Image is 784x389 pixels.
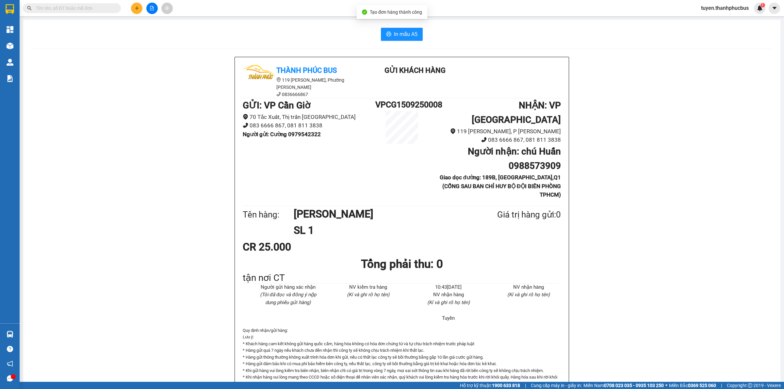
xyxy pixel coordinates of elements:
span: 1 [761,3,764,8]
b: NHẬN : VP [GEOGRAPHIC_DATA] [472,100,561,125]
strong: 1900 633 818 [492,383,520,388]
div: CR 25.000 [243,239,348,255]
li: 10:43[DATE] [416,284,481,291]
span: notification [7,361,13,367]
span: Tạo đơn hàng thành công [370,9,422,15]
li: NV nhận hàng [416,291,481,299]
span: phone [276,92,281,96]
strong: 0708 023 035 - 0935 103 250 [604,383,664,388]
sup: 1 [760,3,765,8]
li: 083 6666 867, 081 811 3838 [428,136,561,144]
span: environment [243,114,248,120]
img: icon-new-feature [757,5,763,11]
span: copyright [748,383,752,388]
img: warehouse-icon [7,42,13,49]
span: | [721,382,722,389]
i: (Kí và ghi rõ họ tên) [427,300,470,305]
li: NV nhận hàng [497,284,561,291]
button: printerIn mẫu A5 [381,28,423,41]
span: ⚪️ [665,384,667,387]
span: environment [450,128,456,134]
h1: SL 1 [294,222,465,238]
p: * Khi gửi hàng vui lòng kiểm tra biên nhận, biên nhận chỉ có giá trị trong vòng 7 ngày, mọi sai s... [243,367,561,374]
span: Cung cấp máy in - giấy in: [531,382,582,389]
button: plus [131,3,142,14]
span: In mẫu A5 [394,30,417,38]
li: 119 [PERSON_NAME], P [PERSON_NAME] [428,127,561,136]
li: Người gửi hàng xác nhận [256,284,320,291]
img: dashboard-icon [7,26,13,33]
span: message [7,375,13,381]
span: | [525,382,526,389]
b: Người nhận : chú Huấn 0988573909 [468,146,561,171]
span: phone [243,122,248,128]
i: (Kí và ghi rõ họ tên) [507,292,550,298]
b: Người gửi : Cường 0979542322 [243,131,321,138]
strong: 0369 525 060 [688,383,716,388]
li: 70 Tắc Xuất, Thị trấn [GEOGRAPHIC_DATA] [243,113,375,122]
li: NV kiểm tra hàng [336,284,401,291]
span: printer [386,31,391,38]
span: Hỗ trợ kỹ thuật: [460,382,520,389]
li: 0836666867 [243,91,360,98]
span: aim [165,6,169,10]
div: Quy định nhận/gửi hàng : [243,327,561,387]
span: Miền Bắc [669,382,716,389]
p: * Khách hàng cam kết không gửi hàng quốc cấm, hàng hóa không có hóa đơn chứng từ và tự chịu trách... [243,341,561,347]
li: 083 6666 867, 081 811 3838 [243,121,375,130]
span: environment [276,77,281,82]
div: Tên hàng: [243,208,294,221]
span: check-circle [362,9,367,15]
p: * Khi nhận hàng vui lòng mang theo CCCD hoặc số điện thoại để nhân viên xác nhận, quý khách vui l... [243,374,561,387]
p: * Hàng gửi quá 7 ngày nếu khách chưa đến nhận thì công ty sẽ không chịu trách nhiệm khi thất lạc. [243,347,561,354]
h1: Tổng phải thu: 0 [243,255,561,273]
img: solution-icon [7,75,13,82]
div: tận nơi CT [243,273,561,283]
button: aim [161,3,173,14]
b: GỬI : VP Cần Giờ [243,100,310,111]
li: Tuyền [416,315,481,322]
input: Tìm tên, số ĐT hoặc mã đơn [36,5,113,12]
p: Lưu ý: [243,334,561,340]
p: * Hàng gửi thông thường không xuất trình hóa đơn khi gửi, nếu có thất lạc công ty sẽ bồi thường b... [243,354,561,361]
img: warehouse-icon [7,331,13,338]
img: logo.jpg [243,65,275,98]
b: Giao dọc đường: 189B, [GEOGRAPHIC_DATA],Q1 (CỔNG SAU BAN CHỈ HUY BỘ ĐỘI BIÊN PHÒNG TPHCM) [440,174,561,198]
button: file-add [146,3,158,14]
span: tuyen.thanhphucbus [696,4,754,12]
li: 119 [PERSON_NAME], Phường [PERSON_NAME] [243,76,360,91]
h1: [PERSON_NAME] [294,206,465,222]
span: plus [135,6,139,10]
span: file-add [150,6,154,10]
b: Gửi khách hàng [384,66,446,74]
i: (Kí và ghi rõ họ tên) [347,292,389,298]
span: caret-down [772,5,777,11]
span: Miền Nam [583,382,664,389]
h1: VPCG1509250008 [375,98,428,111]
p: * Hàng gửi đảm bảo khi có mua phí bảo hiểm bên công ty, nếu thất lạc, công ty sẽ bồi thường bằng ... [243,361,561,367]
span: search [27,6,32,10]
img: warehouse-icon [7,59,13,66]
i: (Tôi đã đọc và đồng ý nộp dung phiếu gửi hàng) [260,292,316,305]
b: Thành Phúc Bus [276,66,337,74]
img: logo-vxr [6,4,14,14]
span: question-circle [7,346,13,352]
div: Giá trị hàng gửi: 0 [465,208,561,221]
button: caret-down [769,3,780,14]
span: phone [481,137,487,142]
